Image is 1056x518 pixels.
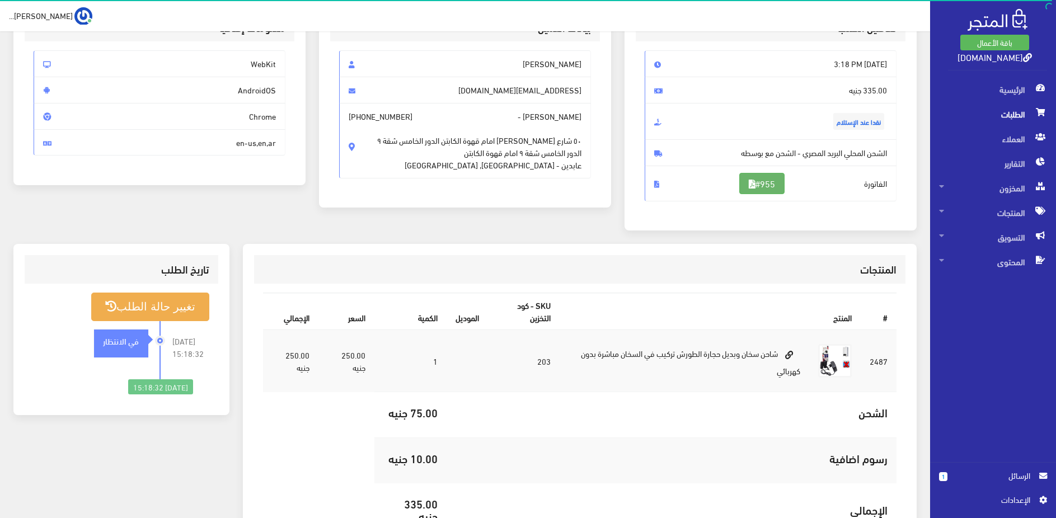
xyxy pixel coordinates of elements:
span: الرسائل [956,469,1030,482]
a: باقة الأعمال [960,35,1029,50]
span: التقارير [939,151,1047,176]
span: [PHONE_NUMBER] [349,110,412,123]
span: [PERSON_NAME] [339,50,591,77]
a: 1 الرسائل [939,469,1047,493]
a: [DOMAIN_NAME] [958,49,1032,65]
a: الطلبات [930,102,1056,126]
span: نقدا عند الإستلام [833,113,884,130]
th: المنتج [560,293,861,329]
button: تغيير حالة الطلب [91,293,209,321]
h5: 75.00 جنيه [383,406,438,418]
span: اﻹعدادات [948,493,1030,506]
div: [DATE] 15:18:32 [128,379,193,395]
img: . [968,9,1027,31]
span: AndroidOS [34,77,285,103]
td: 250.00 جنيه [263,329,319,392]
span: العملاء [939,126,1047,151]
a: اﻹعدادات [939,493,1047,511]
a: العملاء [930,126,1056,151]
a: المنتجات [930,200,1056,225]
span: WebKit [34,50,285,77]
td: شاحن سخان وبديل حجارة الطورش تركيب في السخان مباشرة بدون كهربائي [560,329,809,392]
td: 203 [488,329,560,392]
td: 1 [374,329,447,392]
span: الرئيسية [939,77,1047,102]
h5: رسوم اضافية [456,452,888,464]
h5: الشحن [456,406,888,418]
strong: في الانتظار [103,335,139,347]
span: المخزون [939,176,1047,200]
span: الشحن المحلي البريد المصري - الشحن مع بوسطه [645,139,897,166]
span: 335.00 جنيه [645,77,897,103]
th: اﻹجمالي [263,293,319,329]
a: المحتوى [930,249,1056,274]
span: ٥٠ شارع [PERSON_NAME] امام قهوة الكابتن الدور الخامس شقة ٩ الدور الخامس شقة ٩ امام قهوة الكابتن ع... [377,123,581,171]
h5: اﻹجمالي [456,503,888,516]
span: الفاتورة [645,166,897,201]
td: 2487 [861,329,897,392]
th: السعر [318,293,374,329]
span: 1 [939,472,947,481]
th: # [861,293,897,329]
span: [DATE] 3:18 PM [645,50,897,77]
td: 250.00 جنيه [318,329,374,392]
span: [PERSON_NAME]... [9,8,73,22]
th: SKU - كود التخزين [488,293,560,329]
a: المخزون [930,176,1056,200]
a: التقارير [930,151,1056,176]
span: en-us,en,ar [34,129,285,156]
span: Chrome [34,103,285,130]
th: الموديل [447,293,488,329]
span: [EMAIL_ADDRESS][DOMAIN_NAME] [339,77,591,103]
th: الكمية [374,293,447,329]
a: #955 [739,173,785,194]
img: ... [74,7,92,25]
a: الرئيسية [930,77,1056,102]
span: المحتوى [939,249,1047,274]
h3: تاريخ الطلب [34,264,209,275]
h5: 10.00 جنيه [383,452,438,464]
span: [PERSON_NAME] - [339,103,591,178]
span: [DATE] 15:18:32 [172,335,209,360]
span: المنتجات [939,200,1047,225]
a: ... [PERSON_NAME]... [9,7,92,25]
span: الطلبات [939,102,1047,126]
h3: المنتجات [263,264,897,275]
span: التسويق [939,225,1047,249]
